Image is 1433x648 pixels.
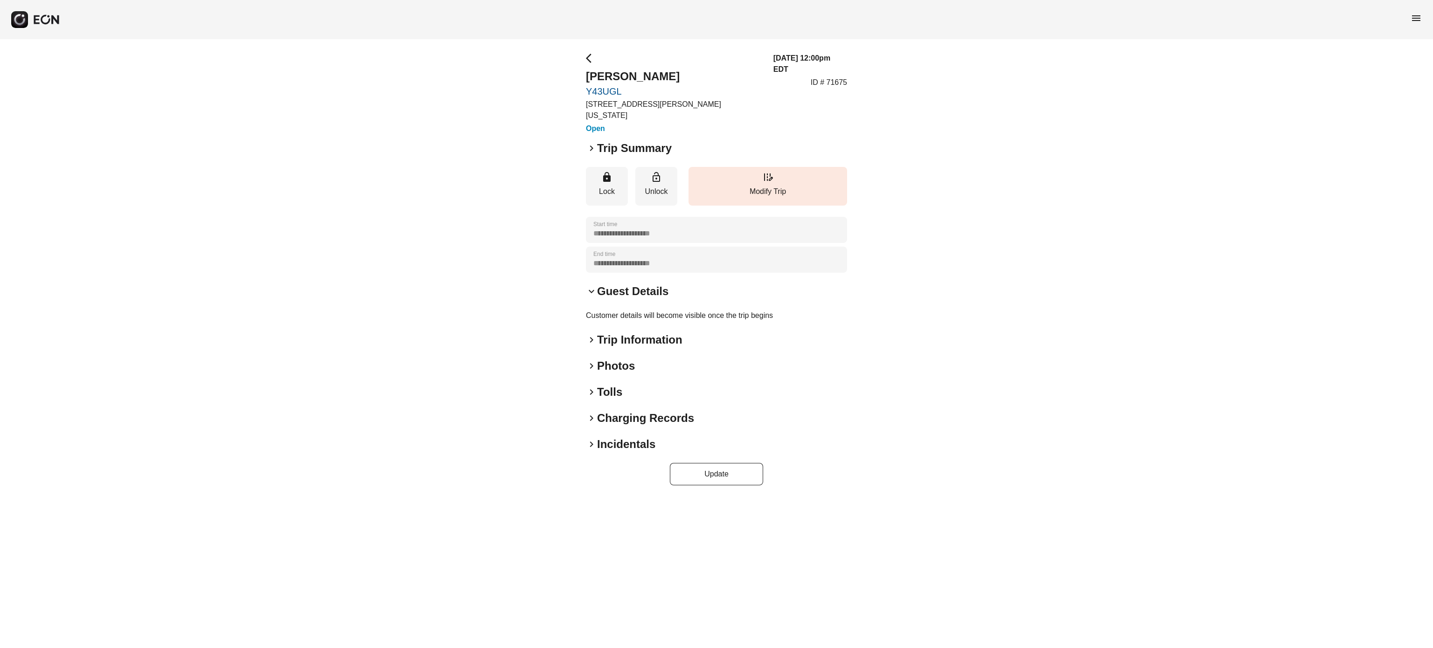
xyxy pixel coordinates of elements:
[586,310,847,321] p: Customer details will become visible once the trip begins
[591,186,623,197] p: Lock
[601,172,612,183] span: lock
[670,463,763,485] button: Update
[586,143,597,154] span: keyboard_arrow_right
[586,167,628,206] button: Lock
[762,172,773,183] span: edit_road
[597,358,635,373] h2: Photos
[597,141,672,156] h2: Trip Summary
[640,186,673,197] p: Unlock
[586,53,597,64] span: arrow_back_ios
[597,437,655,452] h2: Incidentals
[693,186,842,197] p: Modify Trip
[597,284,668,299] h2: Guest Details
[586,439,597,450] span: keyboard_arrow_right
[586,413,597,424] span: keyboard_arrow_right
[651,172,662,183] span: lock_open
[586,123,762,134] h3: Open
[773,53,847,75] h3: [DATE] 12:00pm EDT
[586,360,597,372] span: keyboard_arrow_right
[586,334,597,345] span: keyboard_arrow_right
[597,385,622,400] h2: Tolls
[635,167,677,206] button: Unlock
[597,411,694,426] h2: Charging Records
[811,77,847,88] p: ID # 71675
[586,286,597,297] span: keyboard_arrow_down
[586,386,597,398] span: keyboard_arrow_right
[586,86,762,97] a: Y43UGL
[586,69,762,84] h2: [PERSON_NAME]
[586,99,762,121] p: [STREET_ADDRESS][PERSON_NAME][US_STATE]
[689,167,847,206] button: Modify Trip
[1411,13,1422,24] span: menu
[597,332,682,347] h2: Trip Information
